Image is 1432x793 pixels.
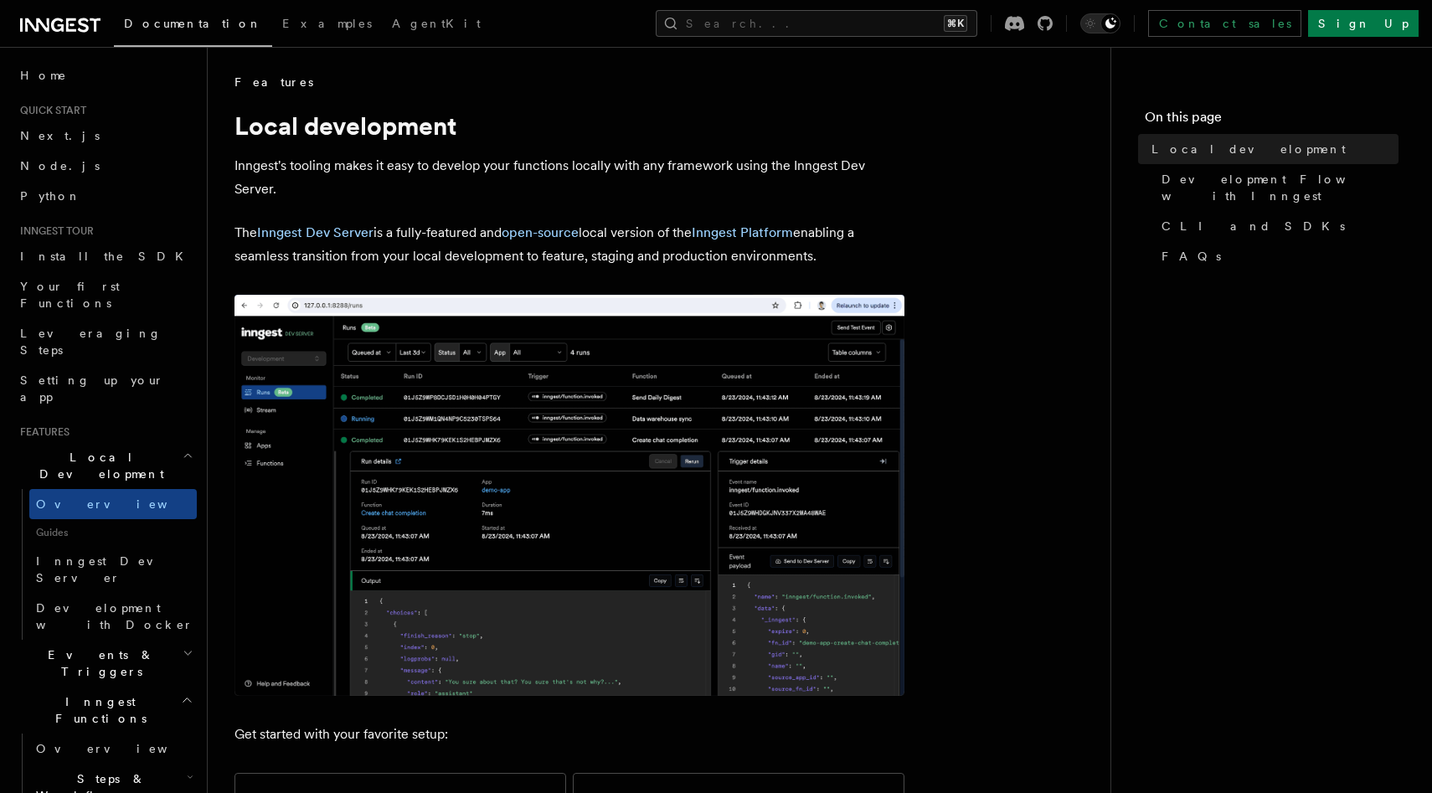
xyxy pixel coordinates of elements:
[13,271,197,318] a: Your first Functions
[13,104,86,117] span: Quick start
[234,74,313,90] span: Features
[1308,10,1419,37] a: Sign Up
[20,159,100,173] span: Node.js
[1162,171,1399,204] span: Development Flow with Inngest
[282,17,372,30] span: Examples
[29,593,197,640] a: Development with Docker
[29,546,197,593] a: Inngest Dev Server
[1145,107,1399,134] h4: On this page
[234,111,904,141] h1: Local development
[20,67,67,84] span: Home
[20,189,81,203] span: Python
[257,224,373,240] a: Inngest Dev Server
[13,449,183,482] span: Local Development
[29,519,197,546] span: Guides
[1148,10,1301,37] a: Contact sales
[13,365,197,412] a: Setting up your app
[13,60,197,90] a: Home
[13,181,197,211] a: Python
[13,489,197,640] div: Local Development
[1155,164,1399,211] a: Development Flow with Inngest
[382,5,491,45] a: AgentKit
[36,742,209,755] span: Overview
[234,221,904,268] p: The is a fully-featured and local version of the enabling a seamless transition from your local d...
[234,154,904,201] p: Inngest's tooling makes it easy to develop your functions locally with any framework using the In...
[20,280,120,310] span: Your first Functions
[13,640,197,687] button: Events & Triggers
[1162,218,1345,234] span: CLI and SDKs
[234,295,904,696] img: The Inngest Dev Server on the Functions page
[392,17,481,30] span: AgentKit
[1155,241,1399,271] a: FAQs
[1155,211,1399,241] a: CLI and SDKs
[29,734,197,764] a: Overview
[13,121,197,151] a: Next.js
[502,224,579,240] a: open-source
[36,497,209,511] span: Overview
[20,327,162,357] span: Leveraging Steps
[656,10,977,37] button: Search...⌘K
[13,318,197,365] a: Leveraging Steps
[29,489,197,519] a: Overview
[36,601,193,631] span: Development with Docker
[234,723,904,746] p: Get started with your favorite setup:
[13,151,197,181] a: Node.js
[13,646,183,680] span: Events & Triggers
[272,5,382,45] a: Examples
[20,129,100,142] span: Next.js
[13,425,70,439] span: Features
[1162,248,1221,265] span: FAQs
[124,17,262,30] span: Documentation
[13,241,197,271] a: Install the SDK
[36,554,179,584] span: Inngest Dev Server
[13,687,197,734] button: Inngest Functions
[13,442,197,489] button: Local Development
[20,373,164,404] span: Setting up your app
[944,15,967,32] kbd: ⌘K
[20,250,193,263] span: Install the SDK
[1080,13,1120,33] button: Toggle dark mode
[114,5,272,47] a: Documentation
[13,224,94,238] span: Inngest tour
[1151,141,1346,157] span: Local development
[692,224,793,240] a: Inngest Platform
[13,693,181,727] span: Inngest Functions
[1145,134,1399,164] a: Local development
